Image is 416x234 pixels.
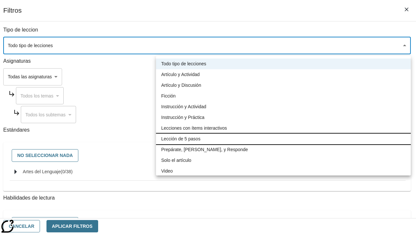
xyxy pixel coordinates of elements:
li: Instrucción y Actividad [156,101,411,112]
li: Instrucción y Práctica [156,112,411,123]
li: Solo el artículo [156,155,411,166]
li: Ficción [156,91,411,101]
li: Lección de 5 pasos [156,134,411,144]
li: Todo tipo de lecciones [156,58,411,69]
li: Lecciones con ítems interactivos [156,123,411,134]
li: Artículo y Discusión [156,80,411,91]
ul: Seleccione un tipo de lección [156,56,411,179]
li: Video [156,166,411,176]
li: Prepárate, [PERSON_NAME], y Responde [156,144,411,155]
li: Artículo y Actividad [156,69,411,80]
